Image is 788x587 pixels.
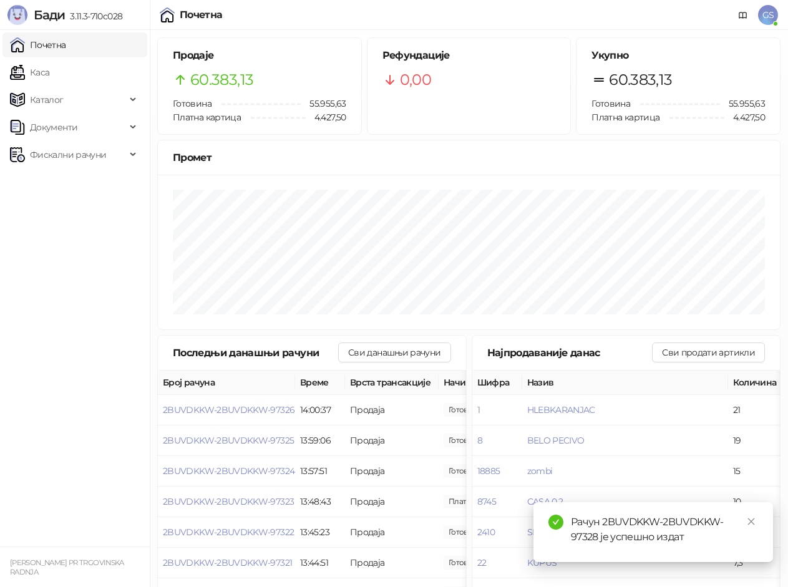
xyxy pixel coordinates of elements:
div: Последњи данашњи рачуни [173,345,338,361]
small: [PERSON_NAME] PR TRGOVINSKA RADNJA [10,558,124,576]
span: Документи [30,115,77,140]
td: Продаја [345,456,439,487]
button: 8745 [477,496,496,507]
span: 3.11.3-710c028 [65,11,122,22]
td: 13:45:23 [295,517,345,548]
button: Сви продати артикли [652,342,765,362]
span: Готовина [591,98,630,109]
button: BELO PECIVO [527,435,585,446]
td: 13:44:51 [295,548,345,578]
td: 13:59:06 [295,425,345,456]
th: Шифра [472,371,522,395]
button: 2BUVDKKW-2BUVDKKW-97326 [163,404,294,415]
button: CASA 0,2 [527,496,563,507]
div: Почетна [180,10,223,20]
div: Најпродаваније данас [487,345,653,361]
th: Начини плаћања [439,371,563,395]
span: 4.427,50 [306,110,346,124]
span: Фискални рачуни [30,142,106,167]
button: KUPUS [527,557,557,568]
button: 2BUVDKKW-2BUVDKKW-97325 [163,435,294,446]
button: 22 [477,557,487,568]
span: 410,00 [444,525,486,539]
a: Почетна [10,32,66,57]
span: GS [758,5,778,25]
span: close [747,517,756,526]
td: Продаја [345,395,439,425]
button: 2410 [477,526,495,538]
span: 55.955,63 [301,97,346,110]
button: zombi [527,465,553,477]
span: Каталог [30,87,64,112]
span: 60.383,13 [609,68,672,92]
td: 14:00:37 [295,395,345,425]
span: 2.376,85 [444,403,486,417]
h5: Продаје [173,48,346,63]
span: 95,00 [444,495,510,508]
td: Продаја [345,487,439,517]
h5: Укупно [591,48,765,63]
button: 2BUVDKKW-2BUVDKKW-97324 [163,465,294,477]
span: Платна картица [591,112,659,123]
span: check-circle [548,515,563,530]
button: 18885 [477,465,500,477]
td: 19 [728,425,784,456]
span: 0,00 [400,68,431,92]
button: 1 [477,404,480,415]
button: Сви данашњи рачуни [338,342,450,362]
button: 2BUVDKKW-2BUVDKKW-97322 [163,526,294,538]
span: 4.427,50 [724,110,765,124]
button: 8 [477,435,482,446]
span: Бади [34,7,65,22]
button: 2BUVDKKW-2BUVDKKW-97323 [163,496,294,507]
div: Рачун 2BUVDKKW-2BUVDKKW-97328 је успешно издат [571,515,758,545]
th: Време [295,371,345,395]
h5: Рефундације [382,48,556,63]
a: Close [744,515,758,528]
td: 13:57:51 [295,456,345,487]
th: Количина [728,371,784,395]
td: 13:48:43 [295,487,345,517]
span: Готовина [173,98,212,109]
th: Врста трансакције [345,371,439,395]
div: Промет [173,150,765,165]
span: 380,00 [444,464,486,478]
button: HLEBKARANJAC [527,404,595,415]
a: Каса [10,60,49,85]
span: 215,00 [444,556,486,570]
td: 15 [728,456,784,487]
span: Платна картица [173,112,241,123]
td: Продаја [345,548,439,578]
td: 21 [728,395,784,425]
img: Logo [7,5,27,25]
span: 60.383,13 [190,68,253,92]
button: 2BUVDKKW-2BUVDKKW-97321 [163,557,292,568]
td: 10 [728,487,784,517]
span: 300,00 [444,434,486,447]
td: Продаја [345,517,439,548]
button: SIBICA [527,526,555,538]
span: 55.955,63 [720,97,765,110]
th: Број рачуна [158,371,295,395]
td: Продаја [345,425,439,456]
th: Назив [522,371,728,395]
a: Документација [733,5,753,25]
